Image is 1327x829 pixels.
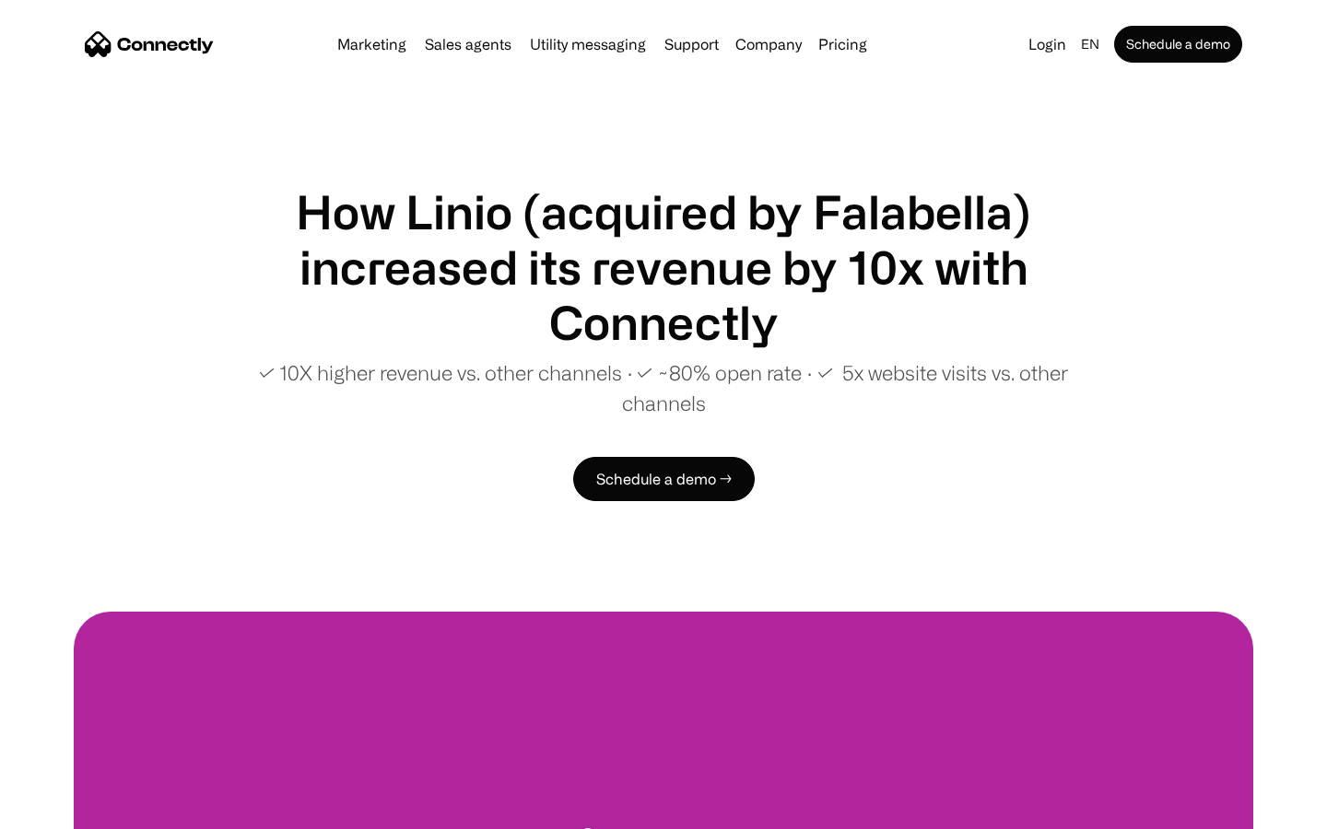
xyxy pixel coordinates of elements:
[523,37,653,52] a: Utility messaging
[221,184,1106,350] h1: How Linio (acquired by Falabella) increased its revenue by 10x with Connectly
[1081,31,1099,57] div: en
[37,797,111,823] ul: Language list
[811,37,875,52] a: Pricing
[1114,26,1242,63] a: Schedule a demo
[573,457,755,501] a: Schedule a demo →
[18,795,111,823] aside: Language selected: English
[221,357,1106,418] p: ✓ 10X higher revenue vs. other channels ∙ ✓ ~80% open rate ∙ ✓ 5x website visits vs. other channels
[657,37,726,52] a: Support
[330,37,414,52] a: Marketing
[417,37,519,52] a: Sales agents
[1021,31,1074,57] a: Login
[735,31,802,57] div: Company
